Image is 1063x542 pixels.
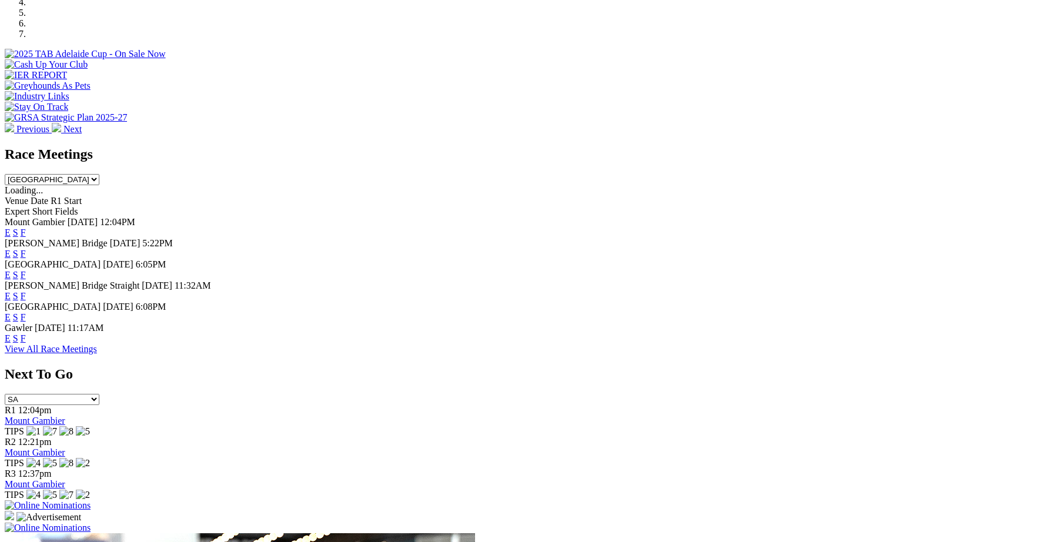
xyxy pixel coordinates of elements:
[5,249,11,259] a: E
[5,523,91,533] img: Online Nominations
[5,291,11,301] a: E
[63,124,82,134] span: Next
[18,469,52,479] span: 12:37pm
[5,196,28,206] span: Venue
[5,437,16,447] span: R2
[5,259,101,269] span: [GEOGRAPHIC_DATA]
[5,227,11,237] a: E
[59,426,73,437] img: 8
[5,426,24,436] span: TIPS
[103,259,133,269] span: [DATE]
[18,437,52,447] span: 12:21pm
[110,238,141,248] span: [DATE]
[5,490,24,500] span: TIPS
[13,312,18,322] a: S
[68,323,104,333] span: 11:17AM
[18,405,52,415] span: 12:04pm
[5,59,88,70] img: Cash Up Your Club
[21,270,26,280] a: F
[5,416,65,426] a: Mount Gambier
[52,124,82,134] a: Next
[21,227,26,237] a: F
[16,124,49,134] span: Previous
[5,458,24,468] span: TIPS
[5,500,91,511] img: Online Nominations
[59,458,73,469] img: 8
[13,227,18,237] a: S
[35,323,65,333] span: [DATE]
[21,333,26,343] a: F
[43,426,57,437] img: 7
[5,102,68,112] img: Stay On Track
[175,280,211,290] span: 11:32AM
[32,206,53,216] span: Short
[21,291,26,301] a: F
[142,280,172,290] span: [DATE]
[5,146,1058,162] h2: Race Meetings
[43,490,57,500] img: 5
[5,217,65,227] span: Mount Gambier
[68,217,98,227] span: [DATE]
[52,123,61,132] img: chevron-right-pager-white.svg
[43,458,57,469] img: 5
[5,447,65,457] a: Mount Gambier
[13,291,18,301] a: S
[5,270,11,280] a: E
[5,323,32,333] span: Gawler
[136,259,166,269] span: 6:05PM
[5,206,30,216] span: Expert
[5,49,166,59] img: 2025 TAB Adelaide Cup - On Sale Now
[100,217,135,227] span: 12:04PM
[16,512,81,523] img: Advertisement
[76,490,90,500] img: 2
[5,81,91,91] img: Greyhounds As Pets
[5,479,65,489] a: Mount Gambier
[5,185,43,195] span: Loading...
[21,312,26,322] a: F
[26,426,41,437] img: 1
[5,344,97,354] a: View All Race Meetings
[5,312,11,322] a: E
[5,124,52,134] a: Previous
[21,249,26,259] a: F
[5,366,1058,382] h2: Next To Go
[59,490,73,500] img: 7
[5,70,67,81] img: IER REPORT
[5,511,14,520] img: 15187_Greyhounds_GreysPlayCentral_Resize_SA_WebsiteBanner_300x115_2025.jpg
[5,469,16,479] span: R3
[5,112,127,123] img: GRSA Strategic Plan 2025-27
[55,206,78,216] span: Fields
[142,238,173,248] span: 5:22PM
[13,333,18,343] a: S
[31,196,48,206] span: Date
[136,302,166,312] span: 6:08PM
[76,426,90,437] img: 5
[5,302,101,312] span: [GEOGRAPHIC_DATA]
[5,91,69,102] img: Industry Links
[13,249,18,259] a: S
[5,280,139,290] span: [PERSON_NAME] Bridge Straight
[103,302,133,312] span: [DATE]
[13,270,18,280] a: S
[51,196,82,206] span: R1 Start
[26,490,41,500] img: 4
[5,123,14,132] img: chevron-left-pager-white.svg
[5,405,16,415] span: R1
[26,458,41,469] img: 4
[5,333,11,343] a: E
[76,458,90,469] img: 2
[5,238,108,248] span: [PERSON_NAME] Bridge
